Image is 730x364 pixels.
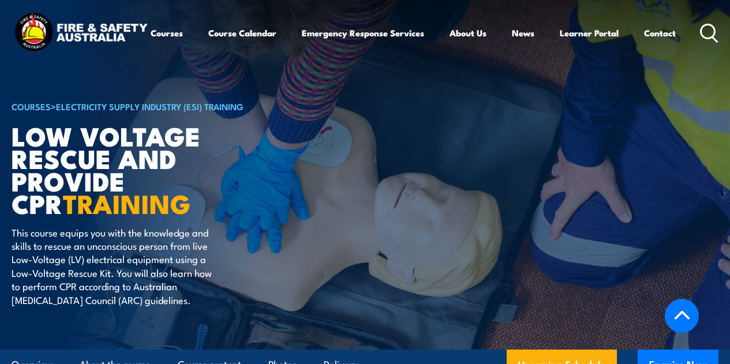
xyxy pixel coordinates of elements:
[512,19,534,47] a: News
[56,100,244,112] a: Electricity Supply Industry (ESI) Training
[450,19,486,47] a: About Us
[12,99,297,113] h6: >
[208,19,276,47] a: Course Calendar
[302,19,424,47] a: Emergency Response Services
[12,226,222,306] p: This course equips you with the knowledge and skills to rescue an unconscious person from live Lo...
[560,19,619,47] a: Learner Portal
[12,124,297,215] h1: Low Voltage Rescue and Provide CPR
[151,19,183,47] a: Courses
[63,183,191,223] strong: TRAINING
[12,100,51,112] a: COURSES
[644,19,676,47] a: Contact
